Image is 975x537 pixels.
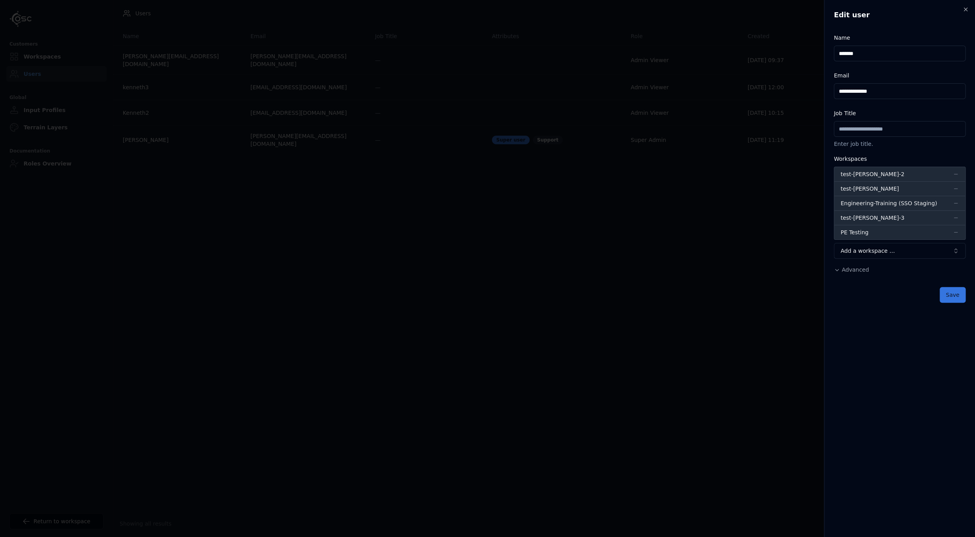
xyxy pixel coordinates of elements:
label: Job Title [834,110,856,116]
button: Save [940,287,966,303]
div: test-[PERSON_NAME]-3 [840,214,904,222]
label: Name [834,35,850,41]
span: Advanced [842,267,869,273]
div: Engineering-Training (SSO Staging) [840,199,937,207]
div: PE Testing [840,228,868,236]
label: Workspaces [834,156,867,162]
div: test-[PERSON_NAME] [840,185,899,193]
div: test-[PERSON_NAME]-2 [840,170,904,178]
label: Email [834,72,849,79]
button: Advanced [834,266,869,274]
span: Add a workspace … [840,247,895,255]
h2: Edit user [834,9,966,20]
p: Enter job title. [834,140,966,148]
